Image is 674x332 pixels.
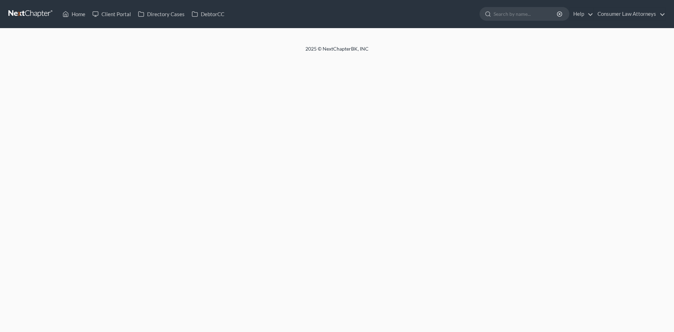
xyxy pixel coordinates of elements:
a: Home [59,8,89,20]
input: Search by name... [494,7,558,20]
a: Consumer Law Attorneys [594,8,665,20]
a: Client Portal [89,8,134,20]
a: DebtorCC [188,8,228,20]
a: Directory Cases [134,8,188,20]
a: Help [570,8,593,20]
div: 2025 © NextChapterBK, INC [137,45,537,58]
